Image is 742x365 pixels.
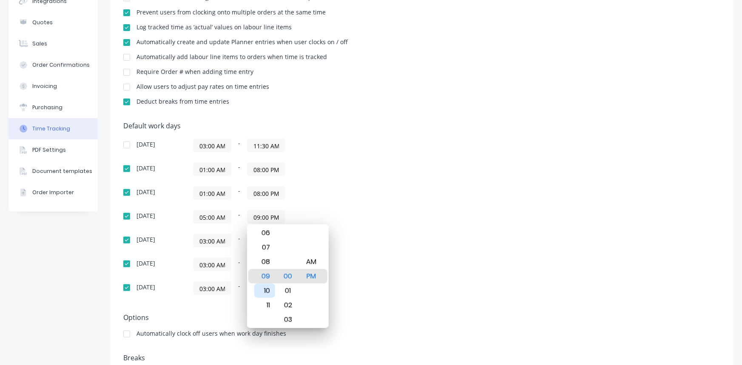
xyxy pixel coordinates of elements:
[278,283,299,298] div: 01
[136,331,286,337] div: Automatically clock off users when work day finishes
[254,283,275,298] div: 10
[136,213,155,219] div: [DATE]
[193,257,406,271] div: -
[247,187,285,199] input: Finish
[9,182,98,203] button: Order Importer
[193,234,406,247] div: -
[278,298,299,312] div: 02
[193,282,231,294] input: Start
[247,139,285,152] input: Finish
[247,210,285,223] input: Finish
[9,139,98,161] button: PDF Settings
[9,76,98,97] button: Invoicing
[193,186,406,200] div: -
[253,224,276,328] div: Hour
[254,240,275,255] div: 07
[32,61,90,69] div: Order Confirmations
[32,82,57,90] div: Invoicing
[193,187,231,199] input: Start
[247,163,285,175] input: Finish
[136,84,269,90] div: Allow users to adjust pay rates on time entries
[136,9,326,15] div: Prevent users from clocking onto multiple orders at the same time
[193,139,231,152] input: Start
[254,298,275,312] div: 11
[136,237,155,243] div: [DATE]
[301,255,322,269] div: AM
[123,354,721,362] h5: Breaks
[193,281,406,295] div: -
[136,284,155,290] div: [DATE]
[9,12,98,33] button: Quotes
[136,69,253,75] div: Require Order # when adding time entry
[9,161,98,182] button: Document templates
[193,234,231,247] input: Start
[193,163,231,175] input: Start
[301,269,322,283] div: PM
[32,19,53,26] div: Quotes
[9,33,98,54] button: Sales
[32,189,74,196] div: Order Importer
[193,258,231,271] input: Start
[32,40,47,48] div: Sales
[254,269,275,283] div: 09
[136,141,155,147] div: [DATE]
[123,314,721,322] h5: Options
[9,54,98,76] button: Order Confirmations
[193,210,406,224] div: -
[136,54,327,60] div: Automatically add labour line items to orders when time is tracked
[136,165,155,171] div: [DATE]
[254,255,275,269] div: 08
[278,312,299,327] div: 03
[136,39,348,45] div: Automatically create and update Planner entries when user clocks on / off
[193,139,406,152] div: -
[278,269,299,283] div: 00
[136,189,155,195] div: [DATE]
[32,167,92,175] div: Document templates
[193,162,406,176] div: -
[32,104,63,111] div: Purchasing
[32,125,70,133] div: Time Tracking
[276,224,300,328] div: Minute
[193,210,231,223] input: Start
[136,260,155,266] div: [DATE]
[123,122,721,130] h5: Default work days
[136,24,292,30] div: Log tracked time as ‘actual’ values on labour line items
[136,99,229,105] div: Deduct breaks from time entries
[9,97,98,118] button: Purchasing
[32,146,66,154] div: PDF Settings
[9,118,98,139] button: Time Tracking
[254,226,275,240] div: 06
